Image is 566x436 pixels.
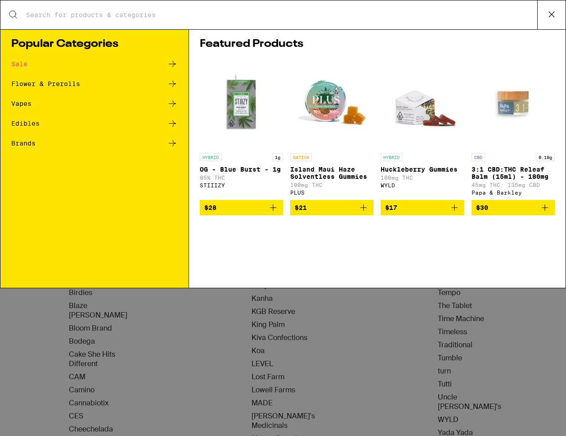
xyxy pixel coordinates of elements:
[11,98,178,109] a: Vapes
[472,200,555,215] button: Add to bag
[472,166,555,180] p: 3:1 CBD:THC Releaf Balm (15ml) - 180mg
[11,39,178,50] h1: Popular Categories
[536,153,555,161] p: 0.18g
[200,153,221,161] p: HYBRID
[381,175,464,181] p: 100mg THC
[381,59,464,149] img: WYLD - Huckleberry Gummies
[11,100,31,107] div: Vapes
[26,11,537,19] input: Search for products & categories
[11,120,40,127] div: Edibles
[290,59,373,149] img: PLUS - Island Maui Haze Solventless Gummies
[381,166,464,173] p: Huckleberry Gummies
[200,175,283,181] p: 85% THC
[200,182,283,188] div: STIIIZY
[290,153,312,161] p: SATIVA
[381,200,464,215] button: Add to bag
[295,204,307,211] span: $21
[290,200,373,215] button: Add to bag
[200,200,283,215] button: Add to bag
[381,182,464,188] div: WYLD
[5,6,65,14] span: Hi. Need any help?
[290,182,373,188] p: 100mg THC
[476,204,488,211] span: $30
[11,59,178,69] a: Sale
[472,59,555,200] a: Open page for 3:1 CBD:THC Releaf Balm (15ml) - 180mg from Papa & Barkley
[472,182,555,188] p: 45mg THC: 135mg CBD
[11,118,178,129] a: Edibles
[290,166,373,180] p: Island Maui Haze Solventless Gummies
[472,153,485,161] p: CBD
[272,153,283,161] p: 1g
[204,204,216,211] span: $28
[11,61,27,67] div: Sale
[472,59,555,149] img: Papa & Barkley - 3:1 CBD:THC Releaf Balm (15ml) - 180mg
[200,39,555,50] h1: Featured Products
[290,59,373,200] a: Open page for Island Maui Haze Solventless Gummies from PLUS
[11,138,178,149] a: Brands
[381,153,402,161] p: HYBRID
[11,78,178,89] a: Flower & Prerolls
[200,59,283,200] a: Open page for OG - Blue Burst - 1g from STIIIZY
[381,59,464,200] a: Open page for Huckleberry Gummies from WYLD
[385,204,397,211] span: $17
[200,166,283,173] p: OG - Blue Burst - 1g
[200,59,283,149] img: STIIIZY - OG - Blue Burst - 1g
[11,140,36,146] div: Brands
[290,190,373,195] div: PLUS
[472,190,555,195] div: Papa & Barkley
[11,81,80,87] div: Flower & Prerolls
